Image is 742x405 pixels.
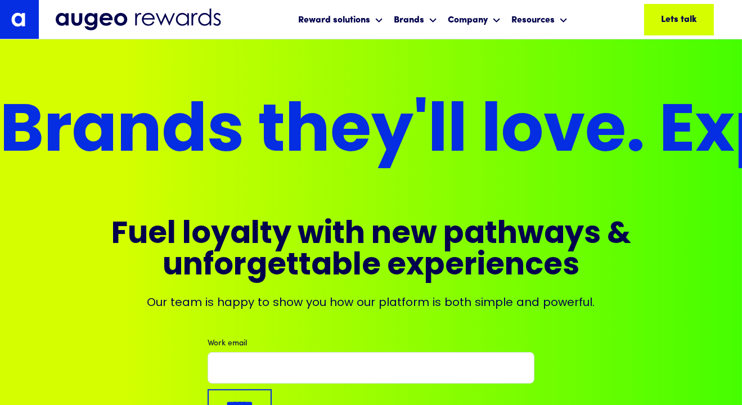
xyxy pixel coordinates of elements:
[392,4,440,34] div: Brands
[448,13,488,27] div: Company
[644,4,714,35] a: Lets talk
[147,294,595,310] div: Our team is happy to show you how our platform is both simple and powerful.
[512,13,555,27] div: Resources
[299,13,371,27] div: Reward solutions
[208,338,534,350] label: Work email
[509,4,570,34] div: Resources
[296,4,386,34] div: Reward solutions
[446,4,503,34] div: Company
[394,13,425,27] div: Brands
[44,220,698,283] h3: Fuel loyalty with new pathways & unforgettable experiences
